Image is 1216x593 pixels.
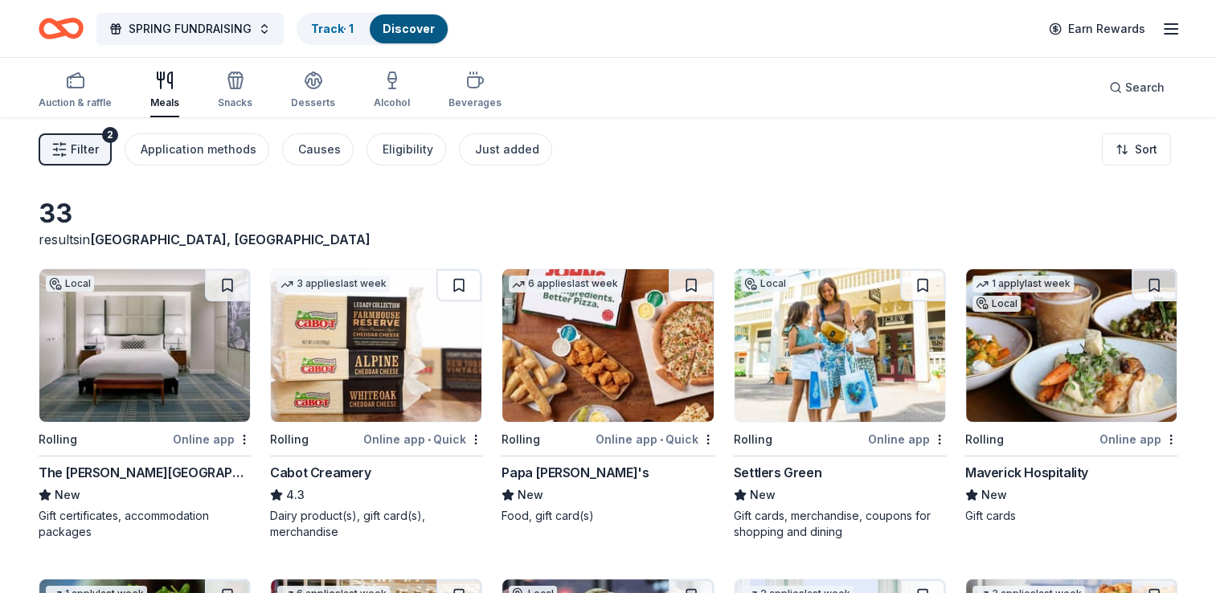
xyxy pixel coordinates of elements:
button: Alcohol [374,64,410,117]
div: Dairy product(s), gift card(s), merchandise [270,508,482,540]
div: Online app Quick [596,429,714,449]
button: Meals [150,64,179,117]
div: 3 applies last week [277,276,390,292]
div: Rolling [502,430,540,449]
button: Application methods [125,133,269,166]
button: Sort [1102,133,1171,166]
div: Gift certificates, accommodation packages [39,508,251,540]
div: Online app [1099,429,1177,449]
div: Local [741,276,789,292]
span: 4.3 [286,485,305,505]
button: Beverages [448,64,502,117]
span: Search [1125,78,1165,97]
img: Image for Papa John's [502,269,713,422]
div: Meals [150,96,179,109]
a: Image for Papa John's6 applieslast weekRollingOnline app•QuickPapa [PERSON_NAME]'sNewFood, gift c... [502,268,714,524]
span: SPRING FUNDRAISING [129,19,252,39]
button: SPRING FUNDRAISING [96,13,284,45]
div: Gift cards, merchandise, coupons for shopping and dining [734,508,946,540]
div: Auction & raffle [39,96,112,109]
span: [GEOGRAPHIC_DATA], [GEOGRAPHIC_DATA] [90,231,371,247]
div: Alcohol [374,96,410,109]
img: Image for The Charles Hotel [39,269,250,422]
div: results [39,230,482,249]
button: Snacks [218,64,252,117]
div: Online app Quick [363,429,482,449]
a: Image for The Charles HotelLocalRollingOnline appThe [PERSON_NAME][GEOGRAPHIC_DATA]NewGift certif... [39,268,251,540]
div: Settlers Green [734,463,821,482]
div: Local [972,296,1021,312]
div: Maverick Hospitality [965,463,1088,482]
span: in [80,231,371,247]
img: Image for Maverick Hospitality [966,269,1177,422]
div: Beverages [448,96,502,109]
img: Image for Settlers Green [735,269,945,422]
span: New [518,485,543,505]
div: Cabot Creamery [270,463,371,482]
button: Causes [282,133,354,166]
span: New [750,485,776,505]
span: Sort [1135,140,1157,159]
a: Image for Settlers GreenLocalRollingOnline appSettlers GreenNewGift cards, merchandise, coupons f... [734,268,946,540]
span: Filter [71,140,99,159]
a: Discover [383,22,435,35]
a: Image for Cabot Creamery3 applieslast weekRollingOnline app•QuickCabot Creamery4.3Dairy product(s... [270,268,482,540]
div: Snacks [218,96,252,109]
span: New [981,485,1007,505]
div: Eligibility [383,140,433,159]
a: Image for Maverick Hospitality1 applylast weekLocalRollingOnline appMaverick HospitalityNewGift c... [965,268,1177,524]
button: Filter2 [39,133,112,166]
button: Just added [459,133,552,166]
div: 33 [39,198,482,230]
span: • [428,433,431,446]
div: Online app [868,429,946,449]
div: 6 applies last week [509,276,621,292]
div: Rolling [965,430,1004,449]
div: The [PERSON_NAME][GEOGRAPHIC_DATA] [39,463,251,482]
div: Rolling [39,430,77,449]
div: Food, gift card(s) [502,508,714,524]
div: 2 [102,127,118,143]
a: Home [39,10,84,47]
div: Papa [PERSON_NAME]'s [502,463,649,482]
span: New [55,485,80,505]
a: Earn Rewards [1039,14,1155,43]
button: Auction & raffle [39,64,112,117]
div: Gift cards [965,508,1177,524]
a: Track· 1 [311,22,354,35]
button: Search [1096,72,1177,104]
div: Causes [298,140,341,159]
span: • [660,433,663,446]
div: Local [46,276,94,292]
button: Desserts [291,64,335,117]
div: Online app [173,429,251,449]
div: Application methods [141,140,256,159]
div: 1 apply last week [972,276,1074,292]
button: Track· 1Discover [297,13,449,45]
div: Rolling [270,430,309,449]
div: Rolling [734,430,772,449]
div: Just added [475,140,539,159]
div: Desserts [291,96,335,109]
img: Image for Cabot Creamery [271,269,481,422]
button: Eligibility [366,133,446,166]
